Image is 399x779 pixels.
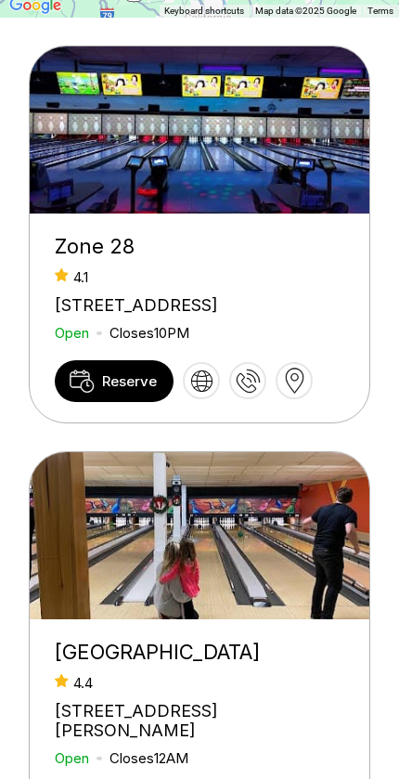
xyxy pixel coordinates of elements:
[255,6,356,16] span: Map data ©2025 Google
[55,360,174,402] a: Reserve
[164,5,244,18] button: Keyboard shortcuts
[109,749,188,767] div: Closes 12AM
[55,674,344,692] div: 4.4
[55,324,89,342] div: Open
[55,701,344,740] div: [STREET_ADDRESS][PERSON_NAME]
[55,268,344,286] div: 4.1
[102,372,157,390] span: Reserve
[367,6,393,16] a: Terms (opens in new tab)
[55,640,344,665] div: [GEOGRAPHIC_DATA]
[55,749,89,767] div: Open
[30,46,371,214] img: Zone 28
[55,295,344,315] div: [STREET_ADDRESS]
[30,452,371,619] img: Pines Plaza Lanes
[109,324,189,342] div: Closes 10PM
[55,234,344,259] div: Zone 28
